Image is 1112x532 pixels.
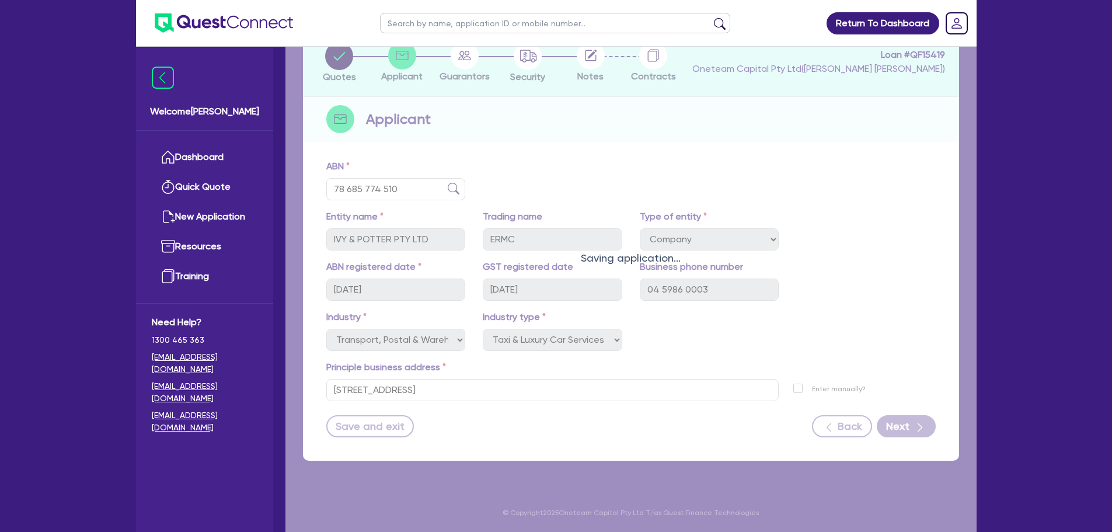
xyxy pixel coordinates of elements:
[152,351,257,375] a: [EMAIL_ADDRESS][DOMAIN_NAME]
[150,105,259,119] span: Welcome [PERSON_NAME]
[152,262,257,291] a: Training
[152,67,174,89] img: icon-menu-close
[152,172,257,202] a: Quick Quote
[161,239,175,253] img: resources
[380,13,730,33] input: Search by name, application ID or mobile number...
[155,13,293,33] img: quest-connect-logo-blue
[152,334,257,346] span: 1300 465 363
[161,180,175,194] img: quick-quote
[285,250,977,266] div: Saving application...
[152,142,257,172] a: Dashboard
[152,380,257,405] a: [EMAIL_ADDRESS][DOMAIN_NAME]
[942,8,972,39] a: Dropdown toggle
[152,232,257,262] a: Resources
[152,409,257,434] a: [EMAIL_ADDRESS][DOMAIN_NAME]
[161,269,175,283] img: training
[152,315,257,329] span: Need Help?
[152,202,257,232] a: New Application
[827,12,939,34] a: Return To Dashboard
[161,210,175,224] img: new-application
